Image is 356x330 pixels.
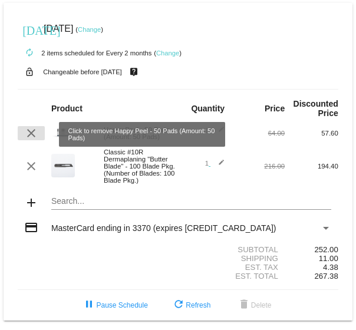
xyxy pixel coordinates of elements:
[285,130,338,137] div: 57.60
[78,26,101,33] a: Change
[82,298,96,312] mat-icon: pause
[285,163,338,170] div: 194.40
[232,130,285,137] div: 64.00
[237,298,251,312] mat-icon: delete
[75,26,103,33] small: ( )
[24,126,38,140] mat-icon: clear
[24,196,38,210] mat-icon: add
[228,295,281,316] button: Delete
[210,126,225,140] mat-icon: edit
[24,220,38,235] mat-icon: credit_card
[156,49,179,57] a: Change
[178,272,285,280] div: Est. Total
[51,223,331,233] mat-select: Payment Method
[205,127,225,134] span: 1
[178,263,285,272] div: Est. Tax
[285,245,338,254] div: 252.00
[210,159,225,173] mat-icon: edit
[51,121,75,144] img: Cart-Images-5.png
[178,245,285,254] div: Subtotal
[98,148,178,184] div: Classic #10R Dermaplaning "Butter Blade" - 100 Blade Pkg. (Number of Blades: 100 Blade Pkg.)
[127,64,141,80] mat-icon: live_help
[22,22,37,37] mat-icon: [DATE]
[24,159,38,173] mat-icon: clear
[314,272,338,280] span: 267.38
[82,301,147,309] span: Pause Schedule
[51,154,75,177] img: 58.png
[294,99,338,118] strong: Discounted Price
[191,104,225,113] strong: Quantity
[98,126,178,140] div: Happy Peel - 50 Pads (Amount: 50 Pads)
[51,197,331,206] input: Search...
[43,68,122,75] small: Changeable before [DATE]
[154,49,182,57] small: ( )
[323,263,338,272] span: 4.38
[172,298,186,312] mat-icon: refresh
[237,301,272,309] span: Delete
[18,49,151,57] small: 2 items scheduled for Every 2 months
[319,254,338,263] span: 11.00
[51,104,83,113] strong: Product
[172,301,210,309] span: Refresh
[232,163,285,170] div: 216.00
[22,46,37,60] mat-icon: autorenew
[205,160,225,167] span: 1
[178,254,285,263] div: Shipping
[162,295,220,316] button: Refresh
[72,295,157,316] button: Pause Schedule
[22,64,37,80] mat-icon: lock_open
[265,104,285,113] strong: Price
[51,223,276,233] span: MasterCard ending in 3370 (expires [CREDIT_CARD_DATA])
